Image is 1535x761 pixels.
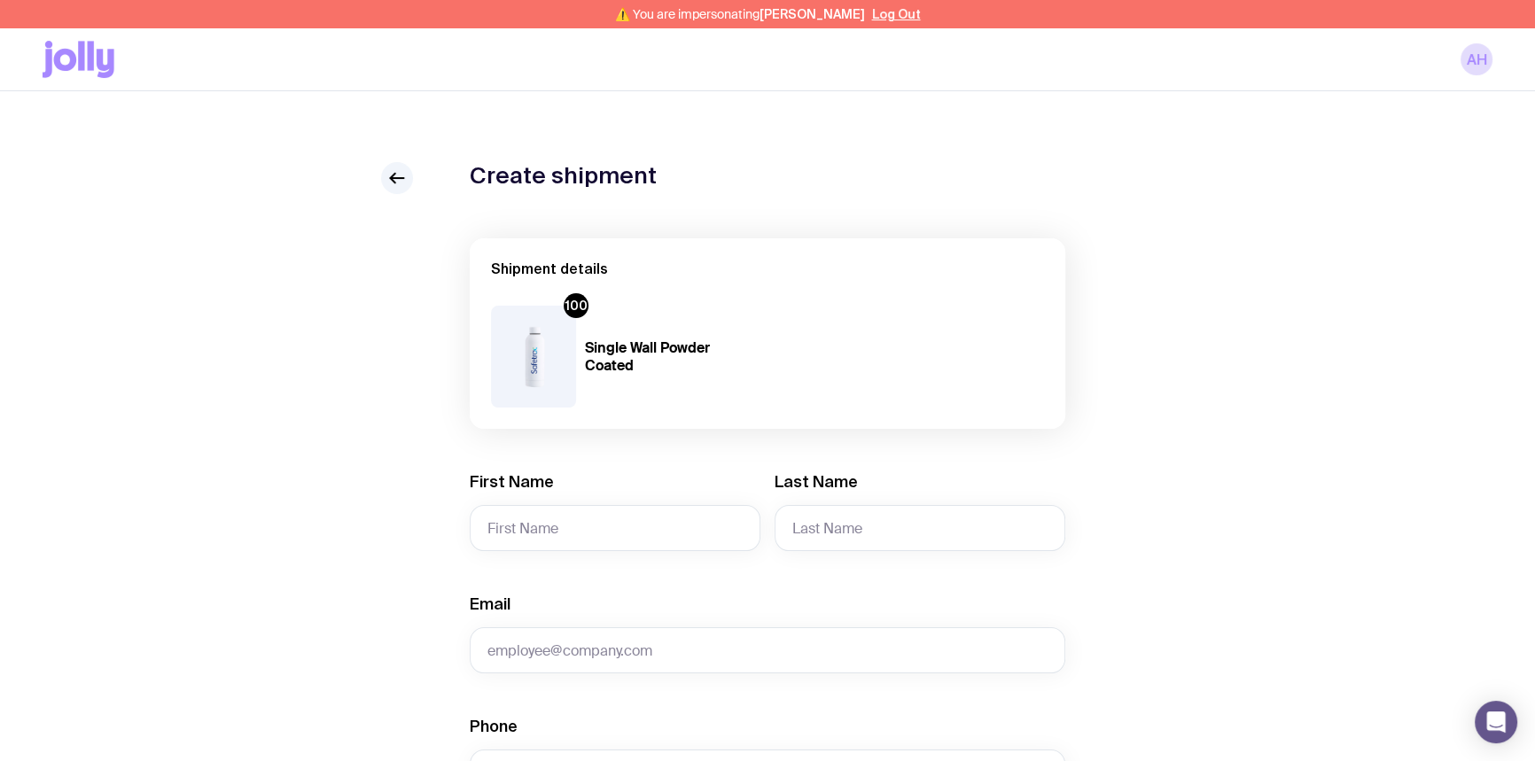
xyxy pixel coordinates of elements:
[470,716,518,737] label: Phone
[872,7,921,21] button: Log Out
[470,594,510,615] label: Email
[470,162,657,189] h1: Create shipment
[775,505,1065,551] input: Last Name
[1461,43,1492,75] a: AH
[775,471,858,493] label: Last Name
[470,471,554,493] label: First Name
[1475,701,1517,743] div: Open Intercom Messenger
[564,293,588,318] div: 100
[491,260,1044,277] h2: Shipment details
[470,627,1065,673] input: employee@company.com
[615,7,865,21] span: ⚠️ You are impersonating
[760,7,865,21] span: [PERSON_NAME]
[585,339,757,375] h4: Single Wall Powder Coated
[470,505,760,551] input: First Name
